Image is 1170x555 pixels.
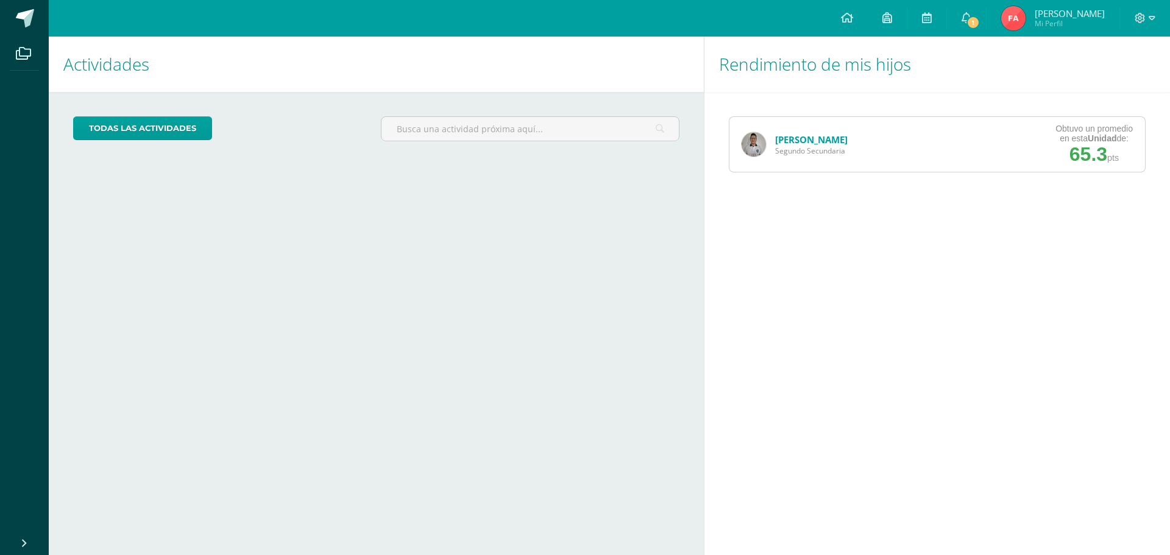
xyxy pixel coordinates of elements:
a: [PERSON_NAME] [775,133,848,146]
div: Obtuvo un promedio en esta de: [1055,124,1133,143]
span: [PERSON_NAME] [1035,7,1105,19]
span: 1 [966,16,980,29]
h1: Rendimiento de mis hijos [719,37,1155,92]
a: todas las Actividades [73,116,212,140]
input: Busca una actividad próxima aquí... [381,117,678,141]
span: Mi Perfil [1035,18,1105,29]
img: a9ba604a9edb6533630304840735209b.png [742,132,766,157]
img: 51a3f6bdb60fb4fa8c9bbb4959b1e63c.png [1001,6,1026,30]
span: pts [1107,153,1119,163]
span: 65.3 [1069,143,1107,165]
strong: Unidad [1088,133,1116,143]
span: Segundo Secundaria [775,146,848,156]
h1: Actividades [63,37,689,92]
